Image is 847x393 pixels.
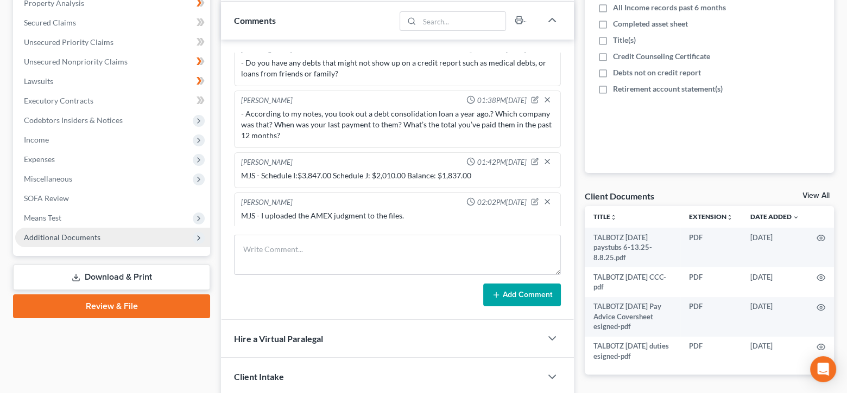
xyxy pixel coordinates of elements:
div: [PERSON_NAME] [241,95,293,106]
td: [DATE] [742,297,808,337]
span: Completed asset sheet [613,18,688,29]
span: Hire a Virtual Paralegal [234,333,323,344]
span: Title(s) [613,35,636,46]
span: Unsecured Priority Claims [24,37,113,47]
i: unfold_more [726,214,733,221]
span: 02:02PM[DATE] [477,197,527,208]
div: Open Intercom Messenger [810,356,836,382]
span: SOFA Review [24,194,69,203]
span: Income [24,135,49,144]
a: Secured Claims [15,13,210,33]
td: TALBOTZ [DATE] Pay Advice Coversheet esigned-pdf [585,297,680,337]
span: Additional Documents [24,233,100,242]
a: Download & Print [13,265,210,290]
span: Retirement account statement(s) [613,83,723,94]
span: Comments [234,15,276,25]
a: View All [802,192,830,199]
td: PDF [680,337,742,366]
td: PDF [680,228,742,267]
span: All Income records past 6 months [613,2,726,13]
div: MJS - Schedule I:$3,847.00 Schedule J: $2,010.00 Balance: $1,837.00 [241,170,554,181]
input: Search... [420,12,506,30]
div: Client Documents [585,190,654,202]
div: - According to my notes, you took out a debt consolidation loan a year ago.? Which company was th... [241,108,554,141]
td: [DATE] [742,267,808,297]
td: TALBOTZ [DATE] duties esigned-pdf [585,337,680,366]
span: Secured Claims [24,18,76,27]
span: 01:38PM[DATE] [477,95,527,106]
td: PDF [680,267,742,297]
div: [PERSON_NAME] [241,197,293,208]
span: Lawsuits [24,76,53,86]
span: Client Intake [234,371,284,382]
a: Titleunfold_more [593,212,617,221]
span: Unsecured Nonpriority Claims [24,57,128,66]
a: Extensionunfold_more [689,212,733,221]
i: unfold_more [610,214,617,221]
span: Expenses [24,154,55,164]
td: PDF [680,297,742,337]
td: [DATE] [742,228,808,267]
div: [PERSON_NAME] [241,157,293,168]
div: - Do you have any debts that might not show up on a credit report such as medical debts, or loans... [241,57,554,79]
td: TALBOTZ [DATE] CCC-pdf [585,267,680,297]
a: SOFA Review [15,189,210,208]
a: Lawsuits [15,72,210,91]
span: Executory Contracts [24,96,93,105]
td: TALBOTZ [DATE] paystubs 6-13.25-8.8.25.pdf [585,228,680,267]
div: MJS - I uploaded the AMEX judgment to the files. [241,210,554,221]
span: 01:42PM[DATE] [477,157,527,167]
a: Executory Contracts [15,91,210,111]
span: Codebtors Insiders & Notices [24,115,123,125]
a: Review & File [13,294,210,318]
span: Means Test [24,213,61,222]
a: Unsecured Priority Claims [15,33,210,52]
span: Credit Counseling Certificate [613,51,710,62]
a: Unsecured Nonpriority Claims [15,52,210,72]
button: Add Comment [483,284,561,306]
td: [DATE] [742,337,808,366]
i: expand_more [793,214,799,221]
span: Debts not on credit report [613,67,701,78]
a: Date Added expand_more [750,212,799,221]
span: Miscellaneous [24,174,72,183]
